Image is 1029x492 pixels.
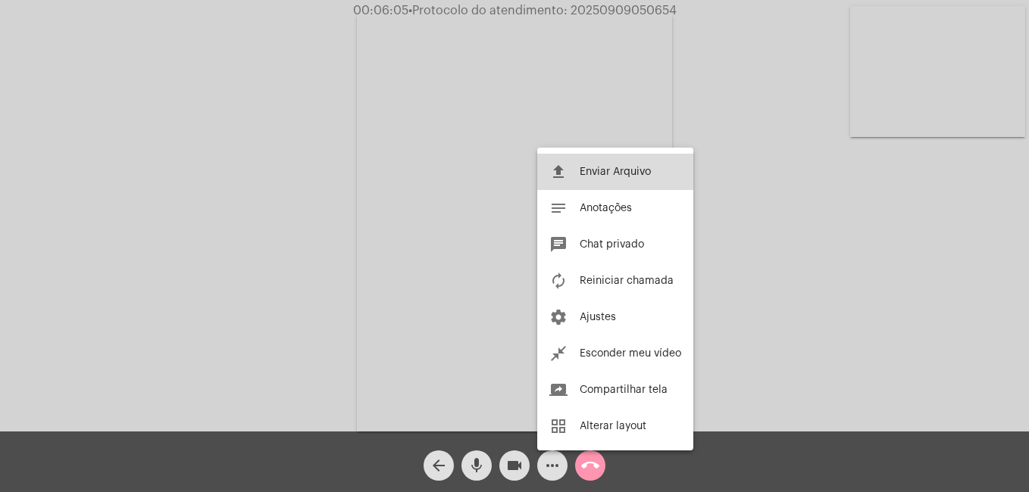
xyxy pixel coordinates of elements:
[580,385,668,395] span: Compartilhar tela
[580,276,674,286] span: Reiniciar chamada
[580,239,644,250] span: Chat privado
[549,344,568,363] mat-icon: close_fullscreen
[549,235,568,254] mat-icon: chat
[549,199,568,217] mat-icon: notes
[580,167,651,177] span: Enviar Arquivo
[549,308,568,326] mat-icon: settings
[580,312,616,322] span: Ajustes
[580,348,681,359] span: Esconder meu vídeo
[549,163,568,181] mat-icon: file_upload
[549,417,568,435] mat-icon: grid_view
[580,203,632,213] span: Anotações
[580,421,646,431] span: Alterar layout
[549,272,568,290] mat-icon: autorenew
[549,381,568,399] mat-icon: screen_share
